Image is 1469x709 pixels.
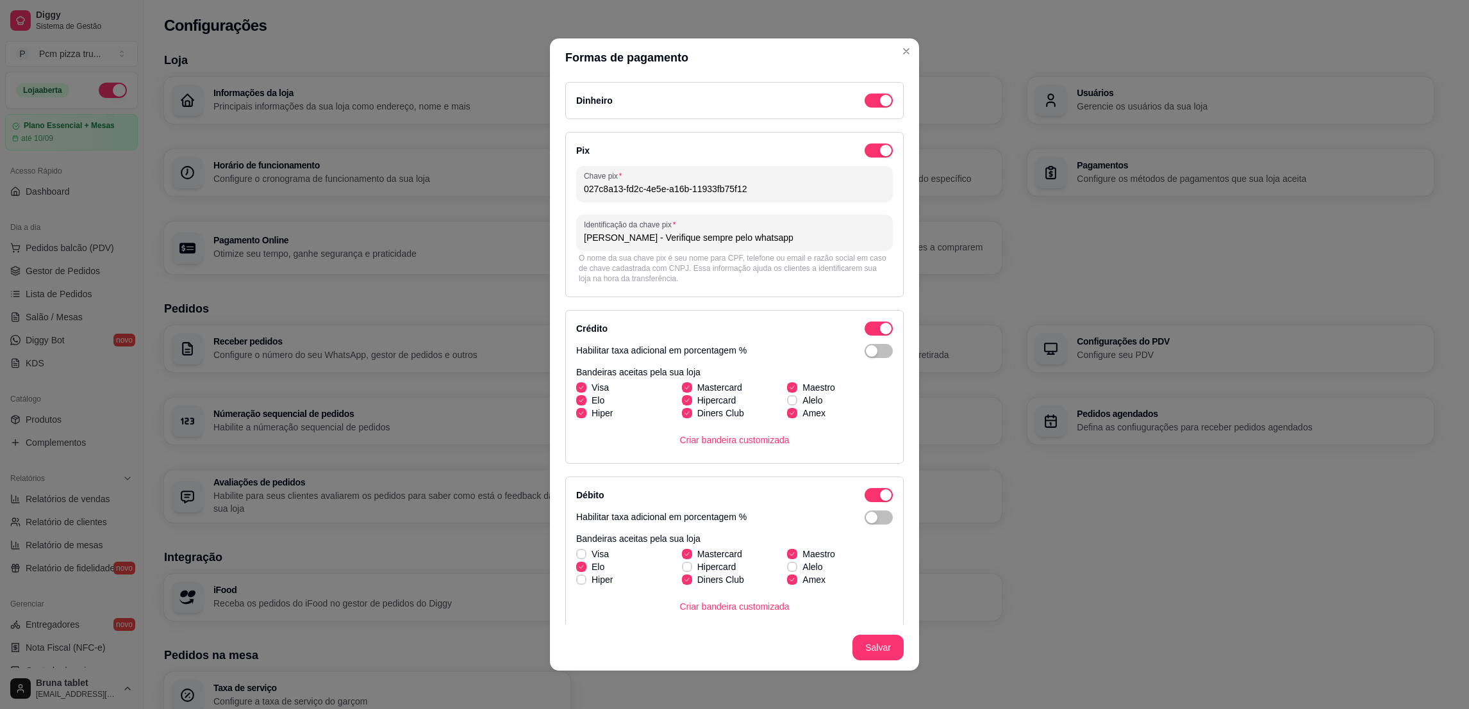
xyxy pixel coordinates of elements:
p: Bandeiras aceitas pela sua loja [576,366,893,379]
span: Hipercard [697,394,736,407]
button: Criar bandeira customizada [669,427,799,453]
span: Diners Club [697,573,744,586]
span: Visa [592,381,609,394]
label: Identificação da chave pix [584,219,680,230]
span: Amex [802,573,826,586]
span: Elo [592,394,604,407]
span: Visa [592,548,609,560]
label: Chave pix [584,170,626,181]
input: Chave pix [584,183,885,195]
label: Pix [576,145,590,156]
span: Mastercard [697,381,742,394]
button: Close [896,41,917,61]
div: O nome da sua chave pix é seu nome para CPF, telefone ou email e razão social em caso de chave ca... [579,253,890,284]
p: Habilitar taxa adicional em porcentagem % [576,510,747,525]
span: Alelo [802,560,822,573]
span: Maestro [802,381,835,394]
span: Elo [592,560,604,573]
button: Salvar [852,635,904,660]
span: Mastercard [697,548,742,560]
span: Maestro [802,548,835,560]
label: Débito [576,490,604,500]
button: Criar bandeira customizada [669,594,799,619]
p: Bandeiras aceitas pela sua loja [576,532,893,545]
label: Crédito [576,323,608,334]
p: Habilitar taxa adicional em porcentagem % [576,344,747,358]
span: Amex [802,407,826,420]
header: Formas de pagamento [550,38,919,77]
label: Dinheiro [576,95,613,106]
span: Hiper [592,407,613,420]
input: Identificação da chave pix [584,231,885,244]
span: Diners Club [697,407,744,420]
span: Hipercard [697,560,736,573]
span: Alelo [802,394,822,407]
span: Hiper [592,573,613,586]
